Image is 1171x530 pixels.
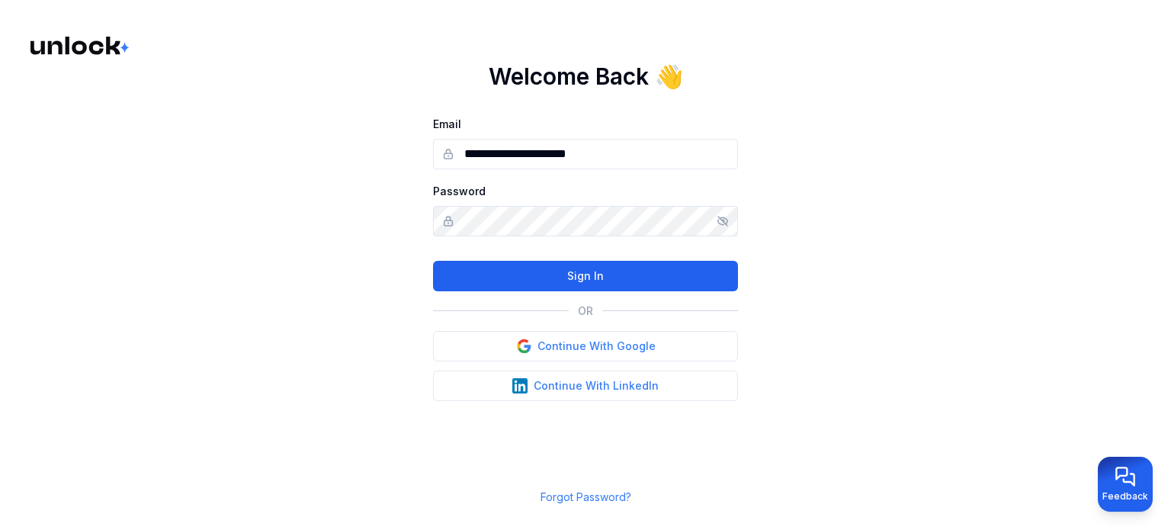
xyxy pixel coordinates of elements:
button: Sign In [433,261,738,291]
button: Provide feedback [1098,457,1153,512]
span: Feedback [1102,490,1148,503]
button: Show/hide password [717,215,729,227]
button: Continue With LinkedIn [433,371,738,401]
button: Continue With Google [433,331,738,361]
img: Logo [30,37,131,55]
label: Email [433,117,461,130]
label: Password [433,185,486,198]
p: OR [578,304,593,319]
a: Forgot Password? [541,490,631,503]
